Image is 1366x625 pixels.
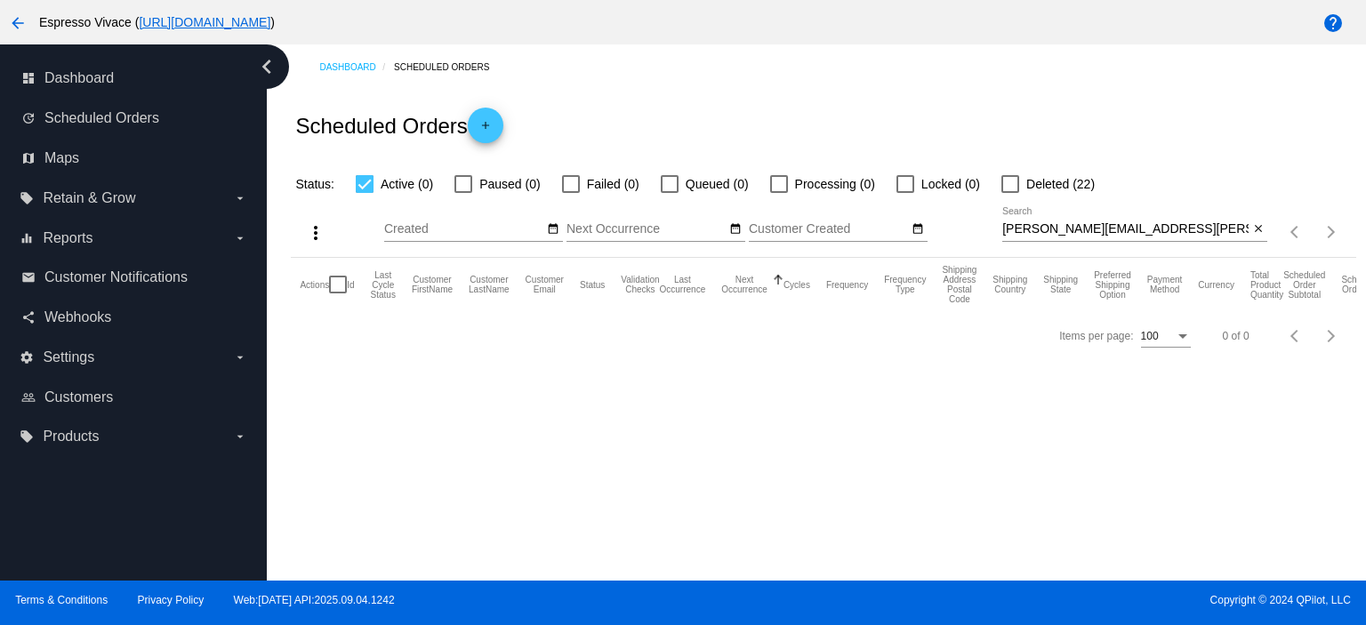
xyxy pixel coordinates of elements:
[1278,318,1314,354] button: Previous page
[660,275,706,294] button: Change sorting for LastOccurrenceUtc
[21,104,247,132] a: update Scheduled Orders
[1059,330,1133,342] div: Items per page:
[921,173,980,195] span: Locked (0)
[21,64,247,92] a: dashboard Dashboard
[826,279,868,290] button: Change sorting for Frequency
[526,275,564,294] button: Change sorting for CustomerEmail
[1094,270,1131,300] button: Change sorting for PreferredShippingOption
[21,111,36,125] i: update
[698,594,1351,606] span: Copyright © 2024 QPilot, LLC
[1043,275,1078,294] button: Change sorting for ShippingState
[21,270,36,284] i: email
[43,190,135,206] span: Retain & Grow
[1249,220,1267,239] button: Clear
[795,173,875,195] span: Processing (0)
[912,222,924,236] mat-icon: date_range
[20,231,34,245] i: equalizer
[21,310,36,325] i: share
[21,151,36,165] i: map
[234,594,395,606] a: Web:[DATE] API:2025.09.04.1242
[7,12,28,34] mat-icon: arrow_back
[44,70,114,86] span: Dashboard
[21,263,247,292] a: email Customer Notifications
[43,429,99,445] span: Products
[233,429,247,444] i: arrow_drop_down
[347,279,354,290] button: Change sorting for Id
[475,119,496,140] mat-icon: add
[1002,222,1249,236] input: Search
[1026,173,1095,195] span: Deleted (22)
[1250,258,1283,311] mat-header-cell: Total Product Quantity
[43,230,92,246] span: Reports
[20,191,34,205] i: local_offer
[44,269,188,285] span: Customer Notifications
[233,350,247,365] i: arrow_drop_down
[21,144,247,172] a: map Maps
[547,222,559,236] mat-icon: date_range
[412,275,453,294] button: Change sorting for CustomerFirstName
[721,275,767,294] button: Change sorting for NextOccurrenceUtc
[139,15,270,29] a: [URL][DOMAIN_NAME]
[1322,12,1344,34] mat-icon: help
[295,108,502,143] h2: Scheduled Orders
[384,222,544,236] input: Created
[1223,330,1249,342] div: 0 of 0
[1278,214,1314,250] button: Previous page
[783,279,810,290] button: Change sorting for Cycles
[1141,331,1191,343] mat-select: Items per page:
[1198,279,1234,290] button: Change sorting for CurrencyIso
[15,594,108,606] a: Terms & Conditions
[1283,270,1325,300] button: Change sorting for Subtotal
[21,390,36,405] i: people_outline
[686,173,749,195] span: Queued (0)
[44,389,113,405] span: Customers
[942,265,976,304] button: Change sorting for ShippingPostcode
[20,429,34,444] i: local_offer
[729,222,742,236] mat-icon: date_range
[21,383,247,412] a: people_outline Customers
[587,173,639,195] span: Failed (0)
[305,222,326,244] mat-icon: more_vert
[233,191,247,205] i: arrow_drop_down
[479,173,540,195] span: Paused (0)
[1314,318,1349,354] button: Next page
[394,53,505,81] a: Scheduled Orders
[233,231,247,245] i: arrow_drop_down
[21,303,247,332] a: share Webhooks
[44,110,159,126] span: Scheduled Orders
[566,222,727,236] input: Next Occurrence
[319,53,394,81] a: Dashboard
[1314,214,1349,250] button: Next page
[1141,330,1159,342] span: 100
[621,258,659,311] mat-header-cell: Validation Checks
[44,150,79,166] span: Maps
[371,270,396,300] button: Change sorting for LastProcessingCycleId
[469,275,510,294] button: Change sorting for CustomerLastName
[749,222,909,236] input: Customer Created
[884,275,926,294] button: Change sorting for FrequencyType
[300,258,329,311] mat-header-cell: Actions
[1252,222,1265,236] mat-icon: close
[381,173,433,195] span: Active (0)
[1147,275,1182,294] button: Change sorting for PaymentMethod.Type
[992,275,1027,294] button: Change sorting for ShippingCountry
[39,15,275,29] span: Espresso Vivace ( )
[44,309,111,325] span: Webhooks
[138,594,205,606] a: Privacy Policy
[580,279,605,290] button: Change sorting for Status
[21,71,36,85] i: dashboard
[253,52,281,81] i: chevron_left
[43,349,94,365] span: Settings
[20,350,34,365] i: settings
[295,177,334,191] span: Status:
